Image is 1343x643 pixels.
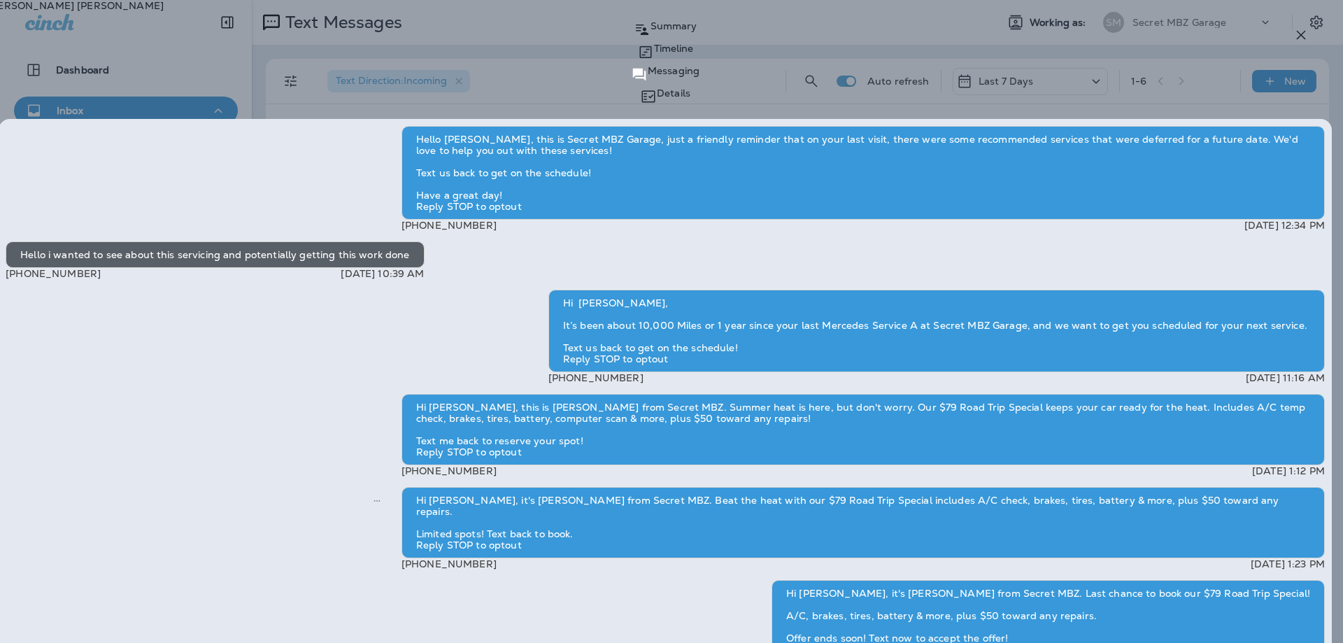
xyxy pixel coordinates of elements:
p: Details [657,87,690,99]
p: Summary [651,20,697,31]
p: [DATE] 1:23 PM [1251,558,1325,570]
p: [DATE] 11:16 AM [1246,372,1325,383]
div: Hello [PERSON_NAME], this is Secret MBZ Garage, just a friendly reminder that on your last visit,... [402,126,1325,220]
div: Hi [PERSON_NAME], it's [PERSON_NAME] from Secret MBZ. Beat the heat with our $79 Road Trip Specia... [402,487,1325,558]
p: [DATE] 1:12 PM [1252,465,1325,476]
p: [DATE] 12:34 PM [1244,220,1325,231]
p: [PHONE_NUMBER] [402,220,497,231]
p: [PHONE_NUMBER] [402,465,497,476]
p: [DATE] 10:39 AM [341,268,424,279]
span: Sent [374,493,381,506]
p: [PHONE_NUMBER] [6,268,101,279]
p: Timeline [654,43,694,54]
div: Hello i wanted to see about this servicing and potentially getting this work done [6,241,424,268]
p: [PHONE_NUMBER] [402,558,497,570]
div: Hi [PERSON_NAME], this is [PERSON_NAME] from Secret MBZ. Summer heat is here, but don't worry. Ou... [402,394,1325,465]
p: Messaging [648,65,699,76]
p: [PHONE_NUMBER] [548,372,644,383]
div: Hi [PERSON_NAME], It’s been about 10,000 Miles or 1 year since your last Mercedes Service A at Se... [548,290,1325,372]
